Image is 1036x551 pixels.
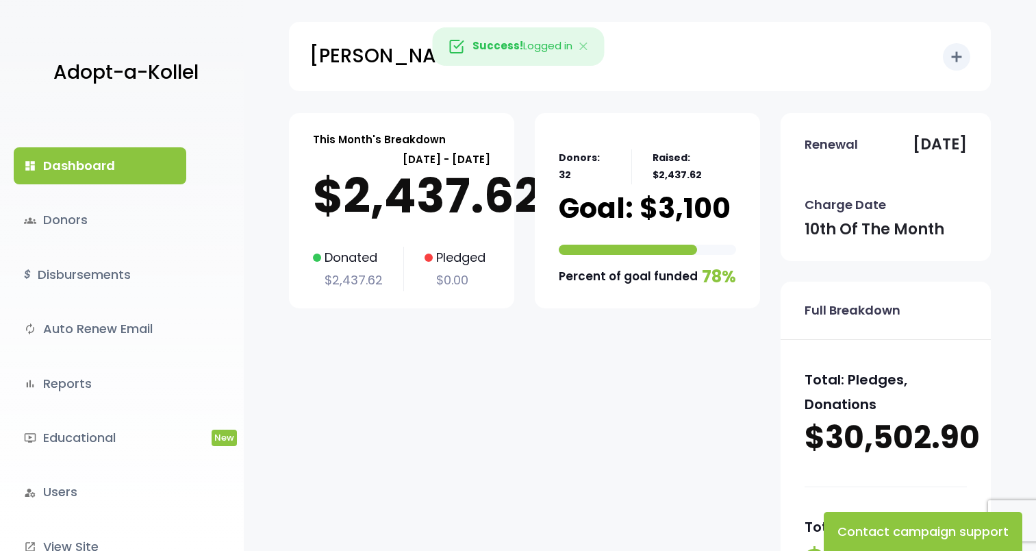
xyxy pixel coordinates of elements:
[313,247,383,269] p: Donated
[425,269,485,291] p: $0.00
[425,247,485,269] p: Pledged
[313,150,490,169] p: [DATE] - [DATE]
[14,201,186,238] a: groupsDonors
[805,194,886,216] p: Charge Date
[14,365,186,402] a: bar_chartReports
[805,134,858,156] p: Renewal
[24,323,36,335] i: autorenew
[24,160,36,172] i: dashboard
[805,417,968,459] p: $30,502.90
[564,28,604,65] button: Close
[948,49,965,65] i: add
[24,215,36,227] span: groups
[14,474,186,511] a: manage_accountsUsers
[14,310,186,347] a: autorenewAuto Renew Email
[432,27,604,66] div: Logged in
[14,419,186,456] a: ondemand_videoEducationalNew
[24,265,31,285] i: $
[313,269,383,291] p: $2,437.62
[53,56,199,90] p: Adopt-a-Kollel
[24,487,36,499] i: manage_accounts
[24,432,36,444] i: ondemand_video
[913,131,967,158] p: [DATE]
[805,515,968,539] p: Total: Donations
[24,378,36,390] i: bar_chart
[559,149,611,184] p: Donors: 32
[805,216,944,243] p: 10th of the month
[313,130,446,149] p: This Month's Breakdown
[702,262,736,291] p: 78%
[212,430,237,445] span: New
[559,191,731,225] p: Goal: $3,100
[653,149,736,184] p: Raised: $2,437.62
[943,43,970,71] button: add
[14,147,186,184] a: dashboardDashboard
[309,39,472,73] p: [PERSON_NAME]
[472,38,523,53] strong: Success!
[824,512,1022,551] button: Contact campaign support
[313,169,490,223] p: $2,437.62
[805,299,900,321] p: Full Breakdown
[47,40,199,106] a: Adopt-a-Kollel
[559,266,698,287] p: Percent of goal funded
[14,256,186,293] a: $Disbursements
[805,367,968,417] p: Total: Pledges, Donations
